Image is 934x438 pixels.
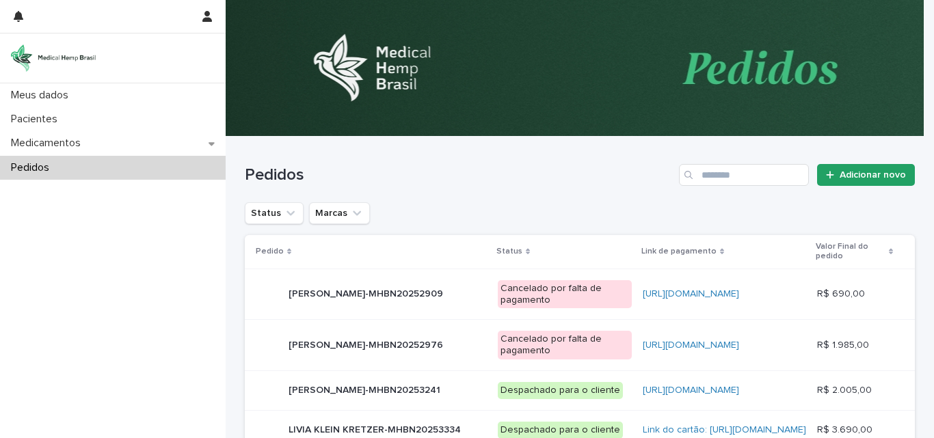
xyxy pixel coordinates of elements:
font: R$ 3.690,00 [817,425,872,435]
p: ARTHUR FERNANDES GOMES-MHBN20252976 [289,337,446,351]
font: Meus dados [11,90,68,100]
font: Pedido [256,247,284,256]
tr: [PERSON_NAME]-MHBN20253241 Despachado para o cliente[URL][DOMAIN_NAME]R$ 2.005,00 [245,370,915,410]
p: LIVIA KLEIN KRETZER-MHBN20253334 [289,422,464,436]
a: [URL][DOMAIN_NAME] [643,289,739,299]
font: Medicamentos [11,137,81,148]
font: R$ 2.005,00 [817,385,872,395]
p: PEDRA CLAUDINO DOS SANTOS-MHBN20253241 [289,382,443,396]
font: Status [496,247,522,256]
font: Pedidos [11,162,49,173]
button: Status [245,202,304,224]
font: Valor Final do pedido [816,243,868,260]
input: Procurar [679,164,809,186]
font: [PERSON_NAME]-MHBN20252976 [289,340,443,350]
tr: [PERSON_NAME]-MHBN20252976 Cancelado por falta de pagamento[URL][DOMAIN_NAME]R$ 1.985,00 [245,320,915,371]
font: R$ 1.985,00 [817,340,869,350]
tr: [PERSON_NAME]-MHBN20252909 Cancelado por falta de pagamento[URL][DOMAIN_NAME]R$ 690,00 [245,269,915,320]
font: Despachado para o cliente [501,385,620,395]
button: Marcas [309,202,370,224]
a: [URL][DOMAIN_NAME] [643,385,739,395]
font: Link de pagamento [641,247,717,256]
font: Pedidos [245,167,304,183]
font: Despachado para o cliente [501,425,620,435]
a: Link do cartão: [URL][DOMAIN_NAME] [643,425,806,435]
img: 4UqDjhnrSSm1yqNhTQ7x [11,44,96,72]
font: Cancelado por falta de pagamento [501,334,604,355]
font: [PERSON_NAME]-MHBN20252909 [289,289,443,299]
font: Pacientes [11,113,57,124]
a: [URL][DOMAIN_NAME] [643,340,739,350]
p: MANOELA MARQUES ALVES VELHO-MHBN20252909 [289,286,446,300]
font: R$ 690,00 [817,289,865,299]
font: [PERSON_NAME]-MHBN20253241 [289,385,440,395]
a: Adicionar novo [817,164,915,186]
font: LIVIA KLEIN KRETZER-MHBN20253334 [289,425,461,435]
font: Cancelado por falta de pagamento [501,284,604,305]
font: Adicionar novo [840,170,906,180]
